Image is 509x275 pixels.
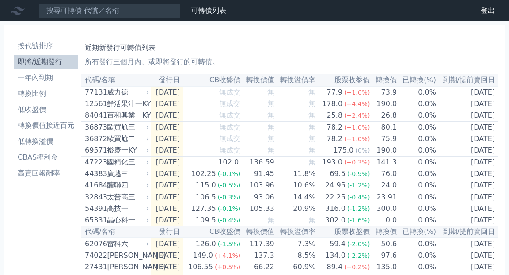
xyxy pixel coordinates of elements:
div: 149.0 [191,250,215,261]
div: 62076 [85,239,105,249]
div: 47223 [85,157,105,168]
div: 316.0 [323,203,347,214]
div: 25.8 [325,110,345,121]
div: 69571 [85,145,105,156]
li: 低轉換溢價 [14,136,78,147]
span: 無成交 [219,111,240,119]
span: 無 [308,216,315,224]
li: CBAS權利金 [14,152,78,163]
div: 77.9 [325,87,345,98]
div: 102.0 [217,157,240,168]
th: 轉換價值 [241,74,275,86]
span: 無 [308,146,315,154]
th: 到期/提前賣回日 [437,226,498,238]
a: 轉換比例 [14,87,78,101]
td: 103.96 [241,180,275,191]
span: (+4.1%) [215,252,240,259]
th: 轉換價 [370,226,397,238]
h1: 近期新發行可轉債列表 [85,42,495,53]
td: [DATE] [437,261,498,273]
div: 78.2 [325,134,345,144]
div: 醣聯四 [107,180,147,191]
td: [DATE] [437,110,498,122]
td: 300.0 [370,203,397,214]
span: (+4.4%) [344,100,370,107]
span: (-2.2%) [347,252,370,259]
a: 低收盤價 [14,103,78,117]
div: 84041 [85,110,105,121]
span: 無 [308,134,315,143]
span: (-2.0%) [347,241,370,248]
td: 60.9% [275,261,316,273]
span: 無 [267,216,274,224]
td: 80.1 [370,122,397,134]
span: 無成交 [219,134,240,143]
li: 轉換比例 [14,88,78,99]
div: 36872 [85,134,105,144]
td: [DATE] [151,110,183,122]
span: 無 [308,111,315,119]
th: 轉換溢價率 [275,226,316,238]
span: (-0.9%) [347,170,370,177]
td: [DATE] [437,250,498,261]
a: 按代號排序 [14,39,78,53]
p: 所有發行三個月內、或即將發行的可轉債。 [85,57,495,67]
li: 一年內到期 [14,73,78,83]
div: 廣越三 [107,168,147,179]
span: 無 [308,88,315,96]
td: [DATE] [437,203,498,214]
th: 代碼/名稱 [81,226,151,238]
div: 69.5 [328,168,347,179]
td: 10.6% [275,180,316,191]
td: 190.0 [370,145,397,157]
td: [DATE] [151,180,183,191]
div: 302.0 [323,215,347,225]
div: 89.4 [325,262,345,272]
div: [PERSON_NAME] [107,250,147,261]
span: 無 [308,123,315,131]
span: 無 [308,99,315,108]
td: 136.59 [241,157,275,168]
td: [DATE] [151,214,183,226]
div: 歐買尬三 [107,122,147,133]
div: 百和興業一KY [107,110,147,121]
span: 無 [267,146,274,154]
div: 歐買尬二 [107,134,147,144]
li: 按代號排序 [14,41,78,51]
span: (-1.6%) [347,217,370,224]
td: [DATE] [437,180,498,191]
td: 0.0% [397,122,437,134]
a: 可轉債列表 [191,6,226,15]
div: 175.0 [331,145,355,156]
th: 到期/提前賣回日 [437,74,498,86]
div: 193.0 [320,157,344,168]
td: 50.6 [370,238,397,250]
div: 24.95 [323,180,347,191]
span: (-0.1%) [218,170,241,177]
div: 109.5 [194,215,218,225]
th: 股票收盤價 [316,226,370,238]
span: 無 [267,123,274,131]
td: 93.06 [241,191,275,203]
td: 11.8% [275,168,316,180]
td: 0.0 [370,214,397,226]
div: 高技一 [107,203,147,214]
th: 已轉換(%) [397,74,437,86]
span: (-1.5%) [218,241,241,248]
td: [DATE] [437,98,498,110]
td: [DATE] [151,133,183,145]
div: 44383 [85,168,105,179]
td: 0.0% [397,157,437,168]
td: [DATE] [151,122,183,134]
li: 轉換價值接近百元 [14,120,78,131]
td: [DATE] [151,191,183,203]
span: (-0.4%) [347,194,370,201]
td: 0.0% [397,214,437,226]
div: 鮮活果汁一KY [107,99,147,109]
div: 22.25 [323,192,347,202]
iframe: Chat Widget [465,233,509,275]
span: (+1.0%) [344,135,370,142]
div: 106.5 [194,192,218,202]
div: 74022 [85,250,105,261]
a: 即將/近期發行 [14,55,78,69]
